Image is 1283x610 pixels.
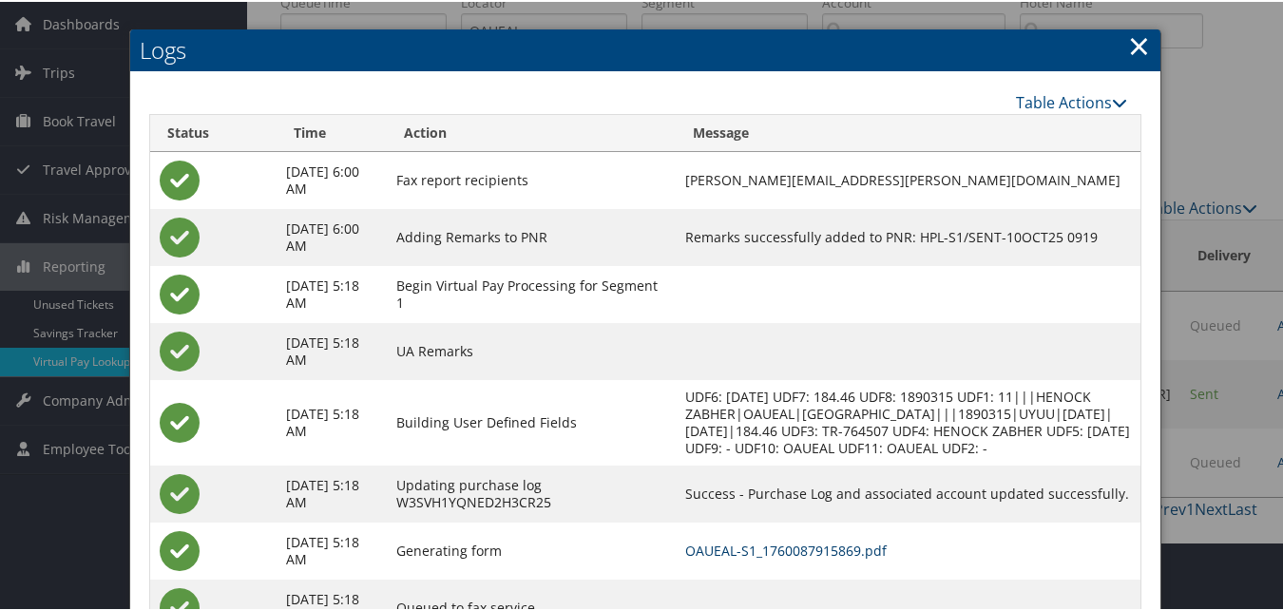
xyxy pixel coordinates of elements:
td: Updating purchase log W3SVH1YQNED2H3CR25 [387,464,676,521]
td: [DATE] 5:18 AM [277,464,387,521]
td: [DATE] 5:18 AM [277,521,387,578]
td: [DATE] 6:00 AM [277,150,387,207]
td: Building User Defined Fields [387,378,676,464]
td: Fax report recipients [387,150,676,207]
a: OAUEAL-S1_1760087915869.pdf [685,540,887,558]
td: Generating form [387,521,676,578]
th: Action: activate to sort column ascending [387,113,676,150]
td: UA Remarks [387,321,676,378]
td: [DATE] 5:18 AM [277,264,387,321]
th: Time: activate to sort column ascending [277,113,387,150]
a: Close [1128,25,1150,63]
td: UDF6: [DATE] UDF7: 184.46 UDF8: 1890315 UDF1: 11|||HENOCK ZABHER|OAUEAL|[GEOGRAPHIC_DATA]|||18903... [676,378,1140,464]
td: [PERSON_NAME][EMAIL_ADDRESS][PERSON_NAME][DOMAIN_NAME] [676,150,1140,207]
td: [DATE] 6:00 AM [277,207,387,264]
a: Table Actions [1016,90,1127,111]
th: Status: activate to sort column ascending [150,113,277,150]
h2: Logs [130,28,1160,69]
td: [DATE] 5:18 AM [277,321,387,378]
td: Remarks successfully added to PNR: HPL-S1/SENT-10OCT25 0919 [676,207,1140,264]
td: Begin Virtual Pay Processing for Segment 1 [387,264,676,321]
td: Success - Purchase Log and associated account updated successfully. [676,464,1140,521]
td: [DATE] 5:18 AM [277,378,387,464]
th: Message: activate to sort column ascending [676,113,1140,150]
td: Adding Remarks to PNR [387,207,676,264]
